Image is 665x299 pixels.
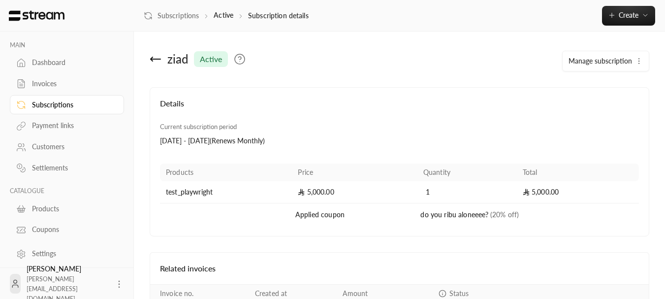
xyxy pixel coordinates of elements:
div: Coupons [32,225,112,234]
div: Settings [32,249,112,259]
td: test_playwright [160,181,292,203]
span: Current subscription period [160,123,237,131]
th: Total [517,164,639,181]
p: Subscription details [248,11,309,21]
a: Products [10,199,124,218]
nav: breadcrumb [144,10,309,21]
img: Logo [8,10,65,21]
span: Manage subscription [569,57,632,65]
td: do you ribu aloneeee? [417,203,639,226]
div: Dashboard [32,58,112,67]
div: Invoices [32,79,112,89]
div: Payment links [32,121,112,131]
h4: Related invoices [160,263,639,274]
table: Products [160,164,639,226]
a: Payment links [10,116,124,135]
a: Settings [10,244,124,264]
a: Subscriptions [144,11,199,21]
a: Customers [10,137,124,157]
div: Customers [32,142,112,152]
div: [DATE] - [DATE] ( Renews Monthly ) [160,136,313,146]
p: MAIN [10,41,124,49]
th: Price [292,164,417,181]
a: Active [214,11,233,19]
div: Settlements [32,163,112,173]
th: Products [160,164,292,181]
a: Subscriptions [10,95,124,114]
span: active [200,53,222,65]
a: Coupons [10,220,124,239]
span: Status [449,289,469,298]
a: Dashboard [10,53,124,72]
button: Manage subscription [563,51,649,71]
button: Create [602,6,655,26]
th: Quantity [417,164,517,181]
td: 5,000.00 [292,181,417,203]
div: Subscriptions [32,100,112,110]
div: ziad [167,51,188,67]
span: (20% off) [490,210,519,219]
a: Invoices [10,74,124,94]
a: Settlements [10,159,124,178]
td: 5,000.00 [517,181,639,203]
h4: Details [160,98,639,119]
div: Products [32,204,112,214]
td: Applied coupon [292,203,417,226]
span: Create [619,11,638,19]
span: 1 [423,187,433,197]
p: CATALOGUE [10,187,124,195]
